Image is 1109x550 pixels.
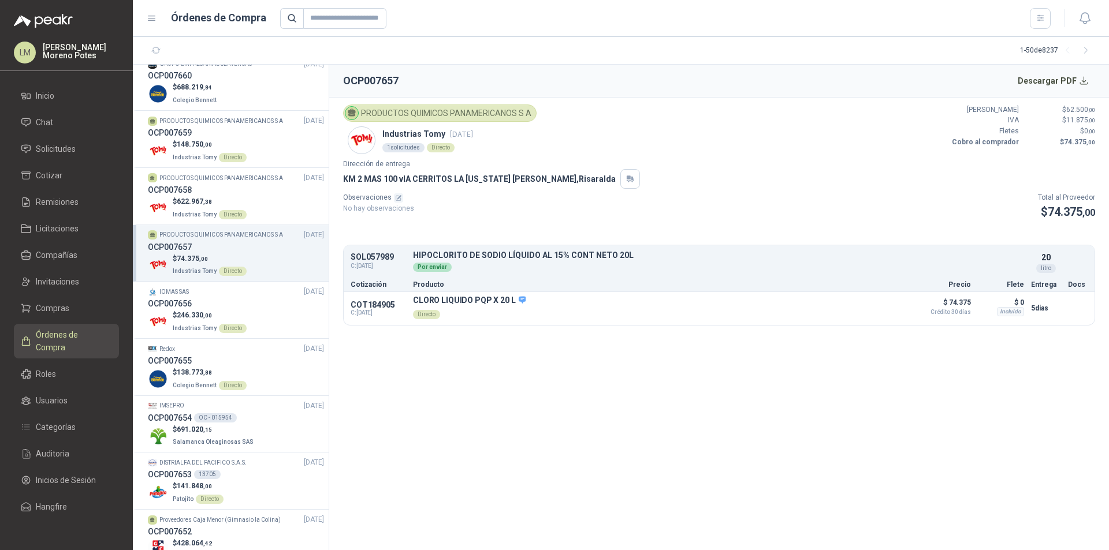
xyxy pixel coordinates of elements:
[203,84,212,91] span: ,84
[148,287,157,297] img: Company Logo
[148,141,168,161] img: Company Logo
[1088,107,1095,113] span: ,00
[148,198,168,218] img: Company Logo
[203,199,212,205] span: ,38
[148,59,324,106] a: Company LogoGRUPO EMPRESARIAL SERVER SAS[DATE] OCP007660Company Logo$688.219,84Colegio Bennett
[199,256,208,262] span: ,00
[14,42,36,63] div: LM
[1088,117,1095,124] span: ,00
[173,538,256,549] p: $
[203,141,212,148] span: ,00
[413,295,526,306] p: CLORO LIQUIDO PQP X 20 L
[177,425,212,433] span: 691.020
[173,211,217,218] span: Industrias Tomy
[148,468,192,481] h3: OCP007653
[148,312,168,332] img: Company Logo
[173,310,247,321] p: $
[1066,106,1095,114] span: 62.500
[14,390,119,411] a: Usuarios
[1048,205,1095,219] span: 74.375
[148,401,324,448] a: Company LogoIMSEPRO[DATE] OCP007654OC - 015954Company Logo$691.020,15Salamanca Oleaginosas SAS
[203,540,212,547] span: ,42
[219,381,247,390] div: Directo
[450,130,473,139] span: [DATE]
[351,309,406,316] span: C: [DATE]
[43,43,119,59] p: [PERSON_NAME] Moreno Potes
[159,458,247,467] p: DISTRIALFA DEL PACIFICO S.A.S.
[14,469,119,491] a: Inicios de Sesión
[304,401,324,411] span: [DATE]
[148,401,157,410] img: Company Logo
[1066,116,1095,124] span: 11.875
[1011,69,1096,92] button: Descargar PDF
[36,394,68,407] span: Usuarios
[173,139,247,150] p: $
[148,426,168,446] img: Company Logo
[36,275,79,288] span: Invitaciones
[148,241,192,253] h3: OCP007657
[194,470,221,479] div: 13705
[348,127,375,154] img: Company Logo
[148,184,192,196] h3: OCP007658
[413,263,452,272] div: Por enviar
[14,416,119,438] a: Categorías
[36,447,69,460] span: Auditoria
[177,140,212,148] span: 148.750
[304,115,324,126] span: [DATE]
[304,173,324,184] span: [DATE]
[1068,281,1088,288] p: Docs
[14,443,119,465] a: Auditoria
[36,143,76,155] span: Solicitudes
[36,500,67,513] span: Hangfire
[913,309,971,315] span: Crédito 30 días
[343,192,414,203] p: Observaciones
[159,287,189,297] p: IOMAS SAS
[997,307,1024,316] div: Incluido
[14,244,119,266] a: Compañías
[148,69,192,82] h3: OCP007660
[148,115,324,163] a: PRODUCTOS QUIMICOS PANAMERICANOS S A[DATE] OCP007659Company Logo$148.750,00Industrias TomyDirecto
[177,311,212,319] span: 246.330
[1031,281,1061,288] p: Entrega
[1031,301,1061,315] p: 5 días
[173,424,256,435] p: $
[173,196,247,207] p: $
[413,251,1024,260] p: HIPOCLORITO DE SODIO LÍQUIDO AL 15% CONT NETO 20L
[913,281,971,288] p: Precio
[173,154,217,160] span: Industrias Tomy
[36,249,77,261] span: Compañías
[304,230,324,241] span: [DATE]
[36,328,108,354] span: Órdenes de Compra
[203,369,212,376] span: ,88
[159,515,281,525] p: Proveedores Caja Menor (Gimnasio la Colina)
[171,10,266,26] h1: Órdenes de Compra
[148,173,324,220] a: PRODUCTOS QUIMICOS PANAMERICANOS S A[DATE] OCP007658Company Logo$622.967,38Industrias TomyDirecto
[173,253,247,264] p: $
[1038,203,1095,221] p: $
[1026,104,1095,115] p: $
[177,539,212,547] span: 428.064
[14,324,119,358] a: Órdenes de Compra
[177,368,212,376] span: 138.773
[148,457,324,504] a: Company LogoDISTRIALFA DEL PACIFICO S.A.S.[DATE] OCP00765313705Company Logo$141.848,00PatojitoDir...
[173,97,217,103] span: Colegio Bennett
[14,363,119,385] a: Roles
[343,159,1095,170] p: Dirección de entrega
[148,255,168,275] img: Company Logo
[14,496,119,518] a: Hangfire
[14,138,119,160] a: Solicitudes
[148,126,192,139] h3: OCP007659
[950,126,1019,137] p: Fletes
[14,85,119,107] a: Inicio
[1038,192,1095,203] p: Total al Proveedor
[14,111,119,133] a: Chat
[177,482,212,490] span: 141.848
[351,300,406,309] p: COT184905
[14,164,119,186] a: Cotizar
[343,104,537,122] div: PRODUCTOS QUIMICOS PANAMERICANOS S A
[950,104,1019,115] p: [PERSON_NAME]
[36,421,76,433] span: Categorías
[148,344,157,353] img: Company Logo
[343,203,414,214] p: No hay observaciones
[1026,115,1095,126] p: $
